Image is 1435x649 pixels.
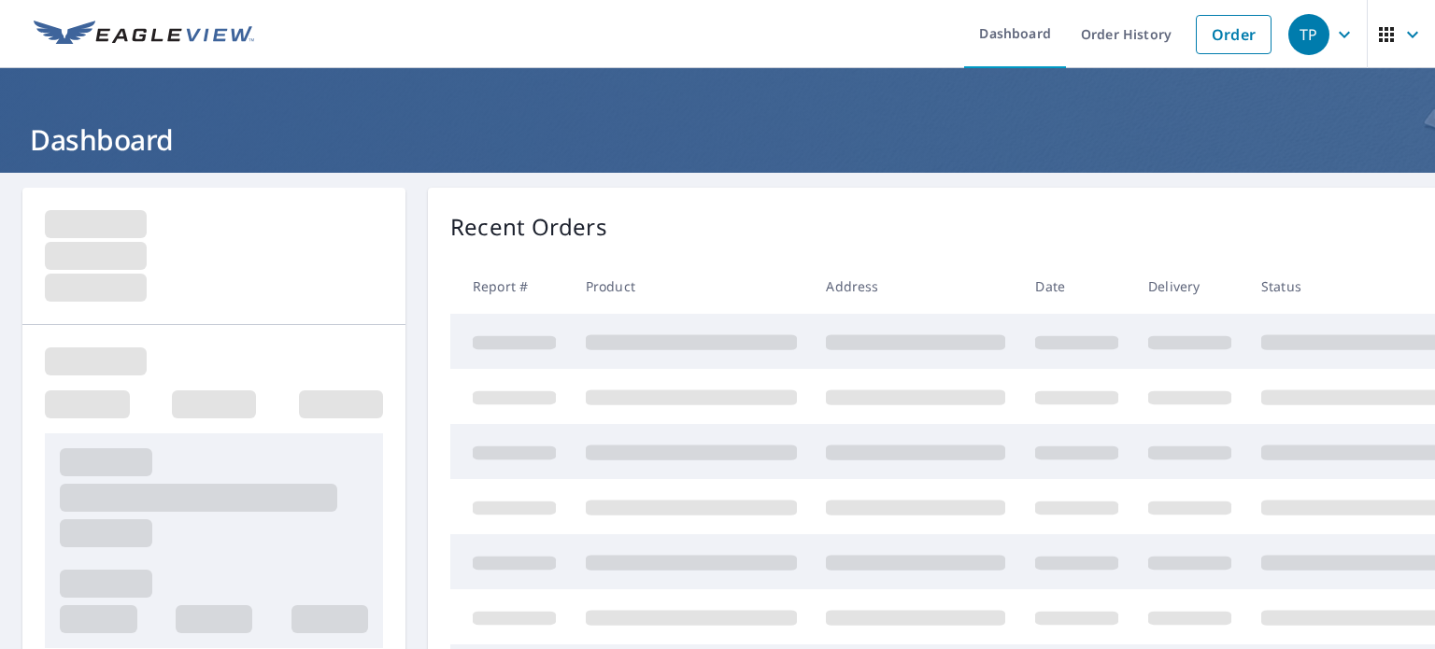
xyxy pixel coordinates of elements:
[34,21,254,49] img: EV Logo
[1133,259,1246,314] th: Delivery
[450,259,571,314] th: Report #
[1196,15,1272,54] a: Order
[571,259,812,314] th: Product
[1288,14,1329,55] div: TP
[1020,259,1133,314] th: Date
[22,120,1413,159] h1: Dashboard
[811,259,1020,314] th: Address
[450,210,607,244] p: Recent Orders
